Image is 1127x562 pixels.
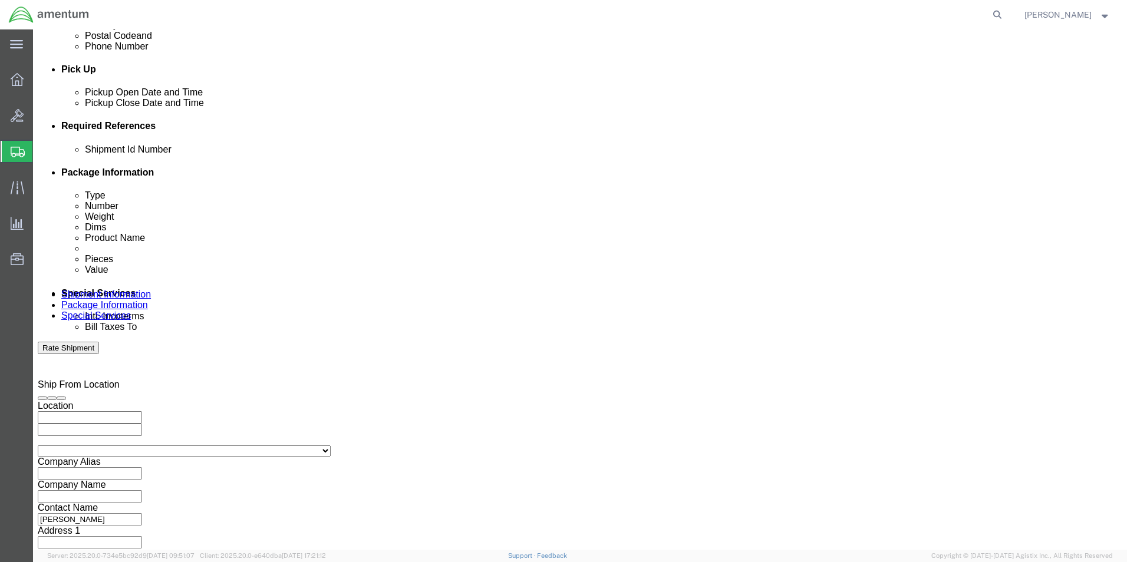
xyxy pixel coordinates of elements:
[33,29,1127,550] iframe: FS Legacy Container
[508,552,538,559] a: Support
[47,552,195,559] span: Server: 2025.20.0-734e5bc92d9
[8,6,90,24] img: logo
[537,552,567,559] a: Feedback
[147,552,195,559] span: [DATE] 09:51:07
[282,552,326,559] span: [DATE] 17:21:12
[1024,8,1111,22] button: [PERSON_NAME]
[1024,8,1092,21] span: Susan Mitchell-Robertson
[200,552,326,559] span: Client: 2025.20.0-e640dba
[931,551,1113,561] span: Copyright © [DATE]-[DATE] Agistix Inc., All Rights Reserved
